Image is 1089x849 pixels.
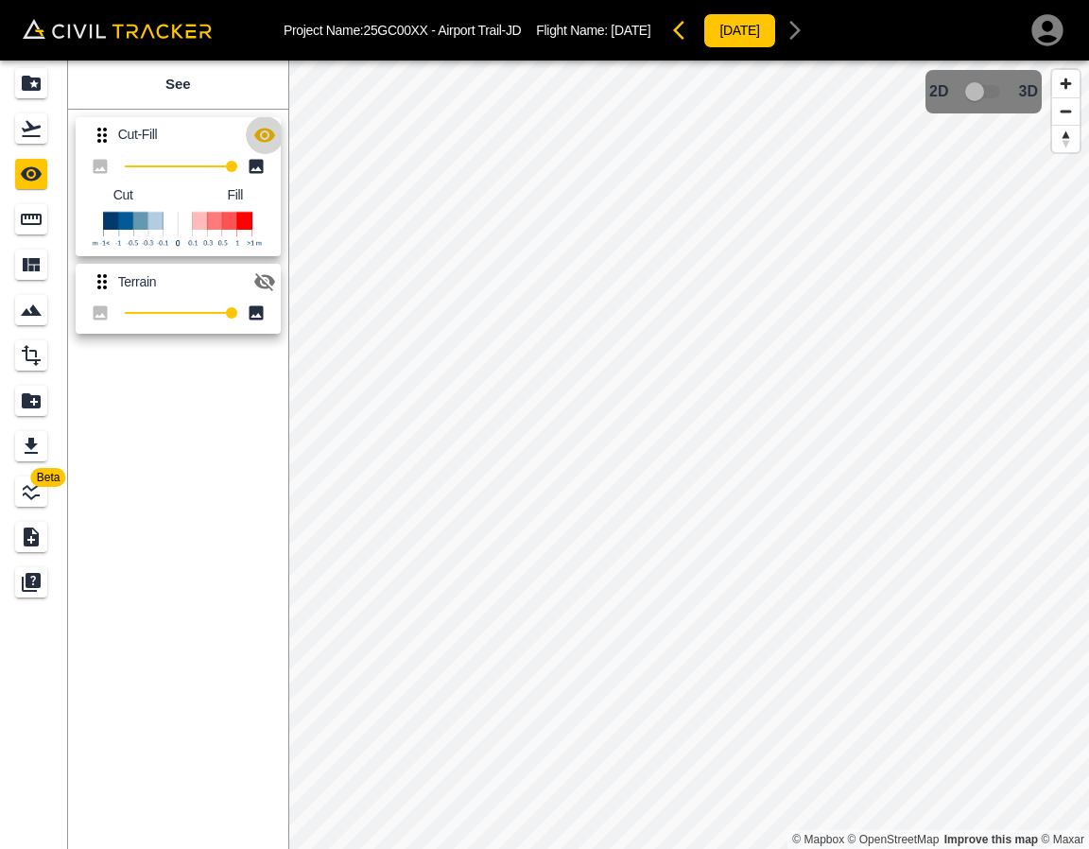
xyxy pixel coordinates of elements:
[1052,97,1080,125] button: Zoom out
[1052,125,1080,152] button: Reset bearing to north
[23,19,212,39] img: Civil Tracker
[957,74,1011,110] span: 3D model not uploaded yet
[288,61,1089,849] canvas: Map
[611,23,650,38] span: [DATE]
[536,23,650,38] p: Flight Name:
[703,13,775,48] button: [DATE]
[944,833,1038,846] a: Map feedback
[284,23,521,38] p: Project Name: 25GC00XX - Airport Trail-JD
[1041,833,1084,846] a: Maxar
[792,833,844,846] a: Mapbox
[1052,70,1080,97] button: Zoom in
[1019,83,1038,100] span: 3D
[929,83,948,100] span: 2D
[848,833,940,846] a: OpenStreetMap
